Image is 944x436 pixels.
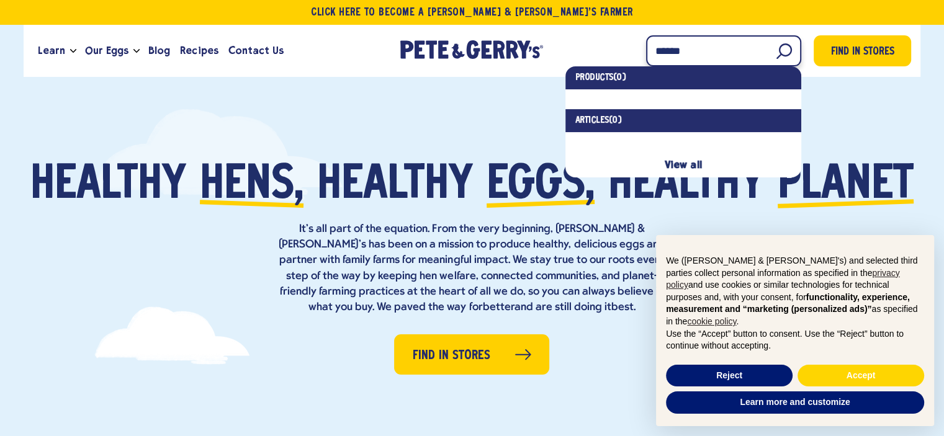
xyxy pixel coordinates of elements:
span: Blog [148,43,170,58]
a: Find in Stores [814,35,911,66]
a: cookie policy [687,316,736,326]
span: Recipes [180,43,218,58]
a: Our Eggs [80,34,133,68]
strong: better [482,301,514,313]
p: We ([PERSON_NAME] & [PERSON_NAME]'s) and selected third parties collect personal information as s... [666,255,924,328]
button: Open the dropdown menu for Our Eggs [133,49,140,53]
button: Learn more and customize [666,391,924,414]
button: Reject [666,365,793,387]
a: Learn [33,34,70,68]
span: (0) [609,116,622,125]
button: Open the dropdown menu for Learn [70,49,76,53]
h4: Products [575,71,791,84]
span: planet [778,162,914,209]
a: Contact Us [223,34,289,68]
span: healthy [608,162,764,209]
span: Find in Stores [830,44,894,61]
span: Find in Stores [413,346,490,365]
span: Learn [38,43,65,58]
span: Contact Us [228,43,284,58]
a: Recipes [175,34,223,68]
button: Accept [798,365,924,387]
span: (0) [613,73,626,82]
strong: best [611,301,634,313]
p: It’s all part of the equation. From the very beginning, [PERSON_NAME] & [PERSON_NAME]’s has been ... [274,221,671,315]
span: hens, [200,162,303,209]
a: Find in Stores [394,334,549,375]
span: Healthy [30,162,186,209]
a: Blog [143,34,175,68]
span: eggs, [487,162,595,209]
h4: Articles [575,114,791,127]
a: View all [665,159,701,171]
span: healthy [317,162,473,209]
input: Search [646,35,801,66]
p: Use the “Accept” button to consent. Use the “Reject” button to continue without accepting. [666,328,924,352]
span: Our Eggs [85,43,128,58]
